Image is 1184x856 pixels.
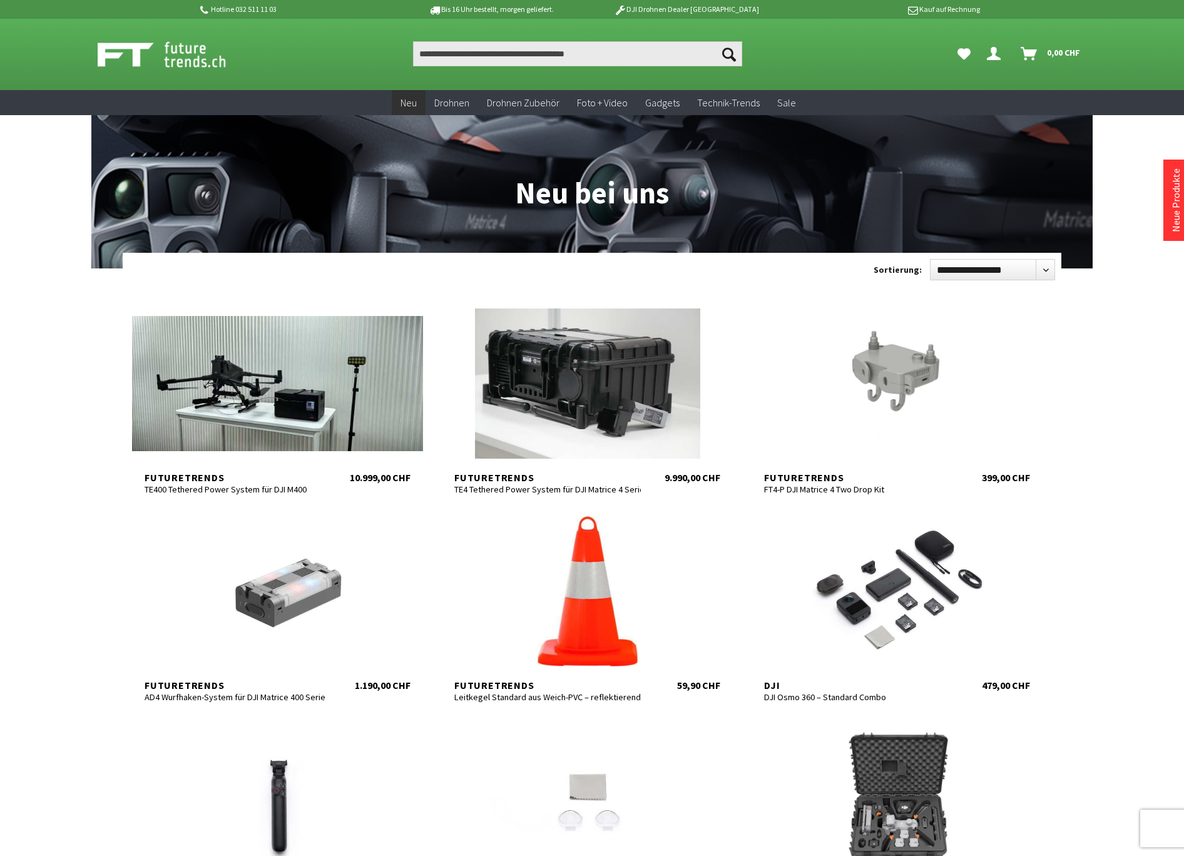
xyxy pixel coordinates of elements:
[350,471,411,484] div: 10.999,00 CHF
[401,96,417,109] span: Neu
[777,96,796,109] span: Sale
[764,679,951,691] div: DJI
[752,516,1043,691] a: DJI DJI Osmo 360 – Standard Combo 479,00 CHF
[98,39,253,70] img: Shop Futuretrends - zur Startseite wechseln
[442,516,733,691] a: Futuretrends Leitkegel Standard aus Weich-PVC – reflektierend 59,90 CHF
[487,96,559,109] span: Drohnen Zubehör
[392,90,426,116] a: Neu
[393,2,588,17] p: Bis 16 Uhr bestellt, morgen geliefert.
[982,471,1030,484] div: 399,00 CHF
[1016,41,1086,66] a: Warenkorb
[982,679,1030,691] div: 479,00 CHF
[636,90,688,116] a: Gadgets
[752,308,1043,484] a: Futuretrends FT4-P DJI Matrice 4 Two Drop Kit 399,00 CHF
[145,691,331,703] div: AD4 Wurfhaken-System für DJI Matrice 400 Serie
[645,96,680,109] span: Gadgets
[145,471,331,484] div: Futuretrends
[132,308,423,484] a: Futuretrends TE400 Tethered Power System für DJI M400 10.999,00 CHF
[677,679,720,691] div: 59,90 CHF
[688,90,768,116] a: Technik-Trends
[1047,43,1080,63] span: 0,00 CHF
[355,679,411,691] div: 1.190,00 CHF
[716,41,742,66] button: Suchen
[764,691,951,703] div: DJI Osmo 360 – Standard Combo
[697,96,760,109] span: Technik-Trends
[478,90,568,116] a: Drohnen Zubehör
[589,2,784,17] p: DJI Drohnen Dealer [GEOGRAPHIC_DATA]
[784,2,979,17] p: Kauf auf Rechnung
[145,679,331,691] div: Futuretrends
[568,90,636,116] a: Foto + Video
[982,41,1011,66] a: Hi, Serdar - Dein Konto
[874,260,922,280] label: Sortierung:
[442,308,733,484] a: Futuretrends TE4 Tethered Power System für DJI Matrice 4 Serie 9.990,00 CHF
[454,484,641,495] div: TE4 Tethered Power System für DJI Matrice 4 Serie
[768,90,805,116] a: Sale
[145,484,331,495] div: TE400 Tethered Power System für DJI M400
[426,90,478,116] a: Drohnen
[577,96,628,109] span: Foto + Video
[132,516,423,691] a: Futuretrends AD4 Wurfhaken-System für DJI Matrice 400 Serie 1.190,00 CHF
[198,2,393,17] p: Hotline 032 511 11 03
[665,471,720,484] div: 9.990,00 CHF
[413,41,742,66] input: Produkt, Marke, Kategorie, EAN, Artikelnummer…
[454,691,641,703] div: Leitkegel Standard aus Weich-PVC – reflektierend
[123,103,1061,209] h1: Neu bei uns
[1170,168,1182,232] a: Neue Produkte
[434,96,469,109] span: Drohnen
[951,41,977,66] a: Meine Favoriten
[764,471,951,484] div: Futuretrends
[454,679,641,691] div: Futuretrends
[764,484,951,495] div: FT4-P DJI Matrice 4 Two Drop Kit
[454,471,641,484] div: Futuretrends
